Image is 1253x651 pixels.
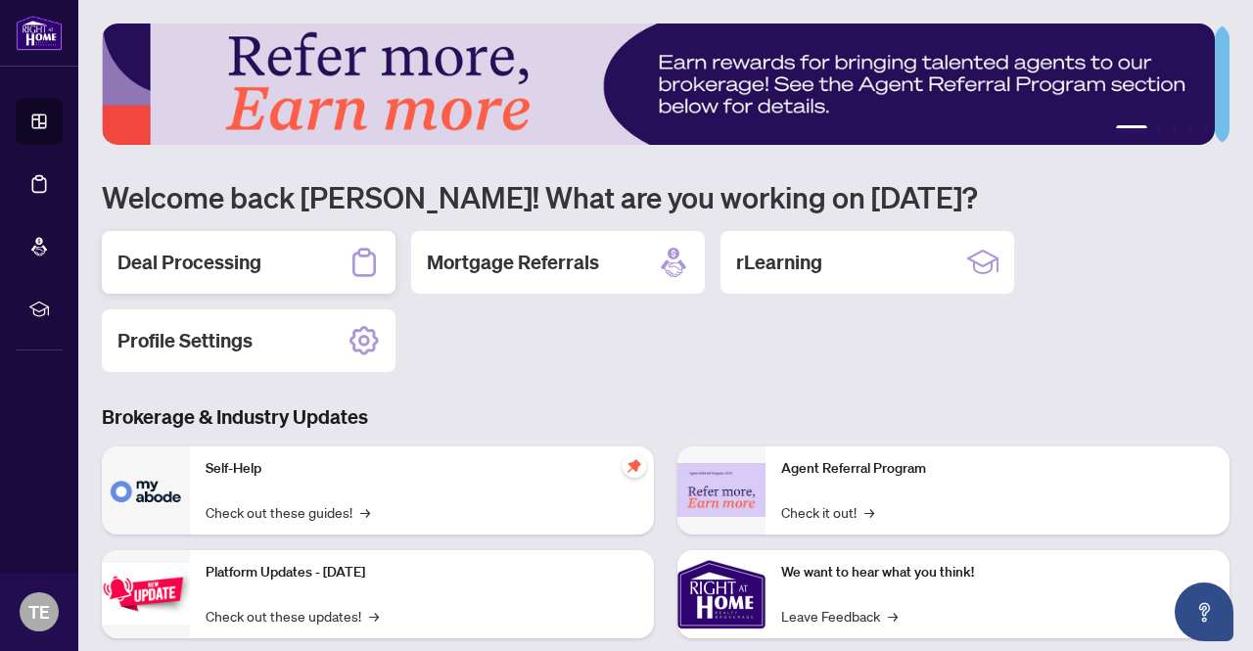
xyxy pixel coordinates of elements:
h2: Deal Processing [117,249,261,276]
h2: rLearning [736,249,822,276]
p: We want to hear what you think! [781,562,1214,583]
p: Self-Help [206,458,638,480]
button: 4 [1186,125,1194,133]
a: Check out these updates!→ [206,605,379,627]
span: pushpin [623,454,646,478]
h2: Profile Settings [117,327,253,354]
img: Self-Help [102,446,190,535]
button: 2 [1155,125,1163,133]
img: Slide 0 [102,23,1215,145]
button: 3 [1171,125,1179,133]
span: → [360,501,370,523]
button: 5 [1202,125,1210,133]
span: → [369,605,379,627]
span: TE [28,598,50,626]
img: Platform Updates - July 21, 2025 [102,563,190,625]
img: logo [16,15,63,51]
h1: Welcome back [PERSON_NAME]! What are you working on [DATE]? [102,178,1230,215]
button: 1 [1116,125,1147,133]
span: → [864,501,874,523]
p: Agent Referral Program [781,458,1214,480]
h2: Mortgage Referrals [427,249,599,276]
img: We want to hear what you think! [677,550,766,638]
p: Platform Updates - [DATE] [206,562,638,583]
a: Check it out!→ [781,501,874,523]
h3: Brokerage & Industry Updates [102,403,1230,431]
button: Open asap [1175,582,1233,641]
img: Agent Referral Program [677,463,766,517]
span: → [888,605,898,627]
a: Check out these guides!→ [206,501,370,523]
a: Leave Feedback→ [781,605,898,627]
